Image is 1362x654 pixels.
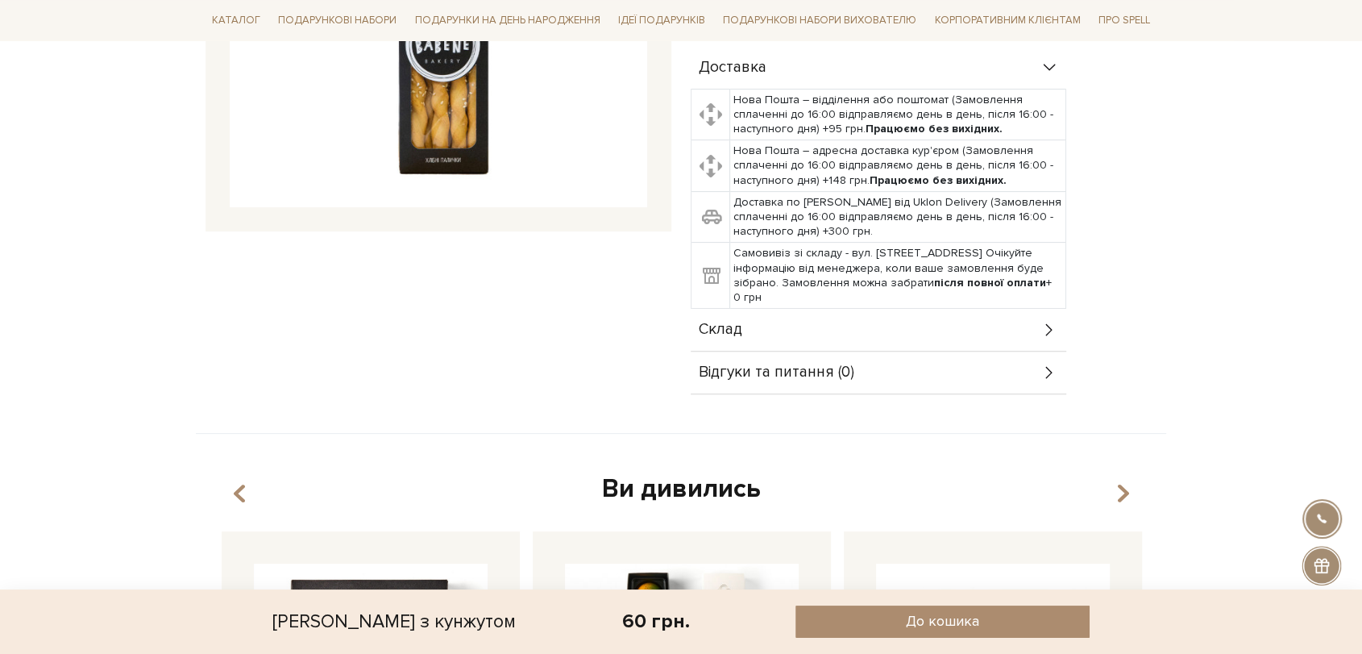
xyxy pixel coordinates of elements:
span: До кошика [906,612,979,631]
div: 60 грн. [622,609,690,634]
span: Склад [699,323,742,337]
b: Працюємо без вихідних. [866,122,1003,135]
td: Самовивіз зі складу - вул. [STREET_ADDRESS] Очікуйте інформацію від менеджера, коли ваше замовлен... [730,243,1066,309]
td: Нова Пошта – адресна доставка кур'єром (Замовлення сплаченні до 16:00 відправляємо день в день, п... [730,140,1066,192]
div: [PERSON_NAME] з кунжутом [272,606,516,638]
a: Корпоративним клієнтам [928,6,1087,34]
td: Доставка по [PERSON_NAME] від Uklon Delivery (Замовлення сплаченні до 16:00 відправляємо день в д... [730,191,1066,243]
div: Ви дивились [215,473,1147,506]
b: Працюємо без вихідних. [870,173,1007,187]
span: Відгуки та питання (0) [699,365,854,380]
a: Подарунки на День народження [409,8,607,33]
a: Каталог [206,8,267,33]
span: Доставка [699,60,766,75]
td: Нова Пошта – відділення або поштомат (Замовлення сплаченні до 16:00 відправляємо день в день, піс... [730,89,1066,140]
b: після повної оплати [934,276,1046,290]
a: Ідеї подарунків [612,8,712,33]
button: До кошика [795,606,1090,638]
a: Подарункові набори вихователю [716,6,923,34]
a: Подарункові набори [272,8,403,33]
a: Про Spell [1092,8,1156,33]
